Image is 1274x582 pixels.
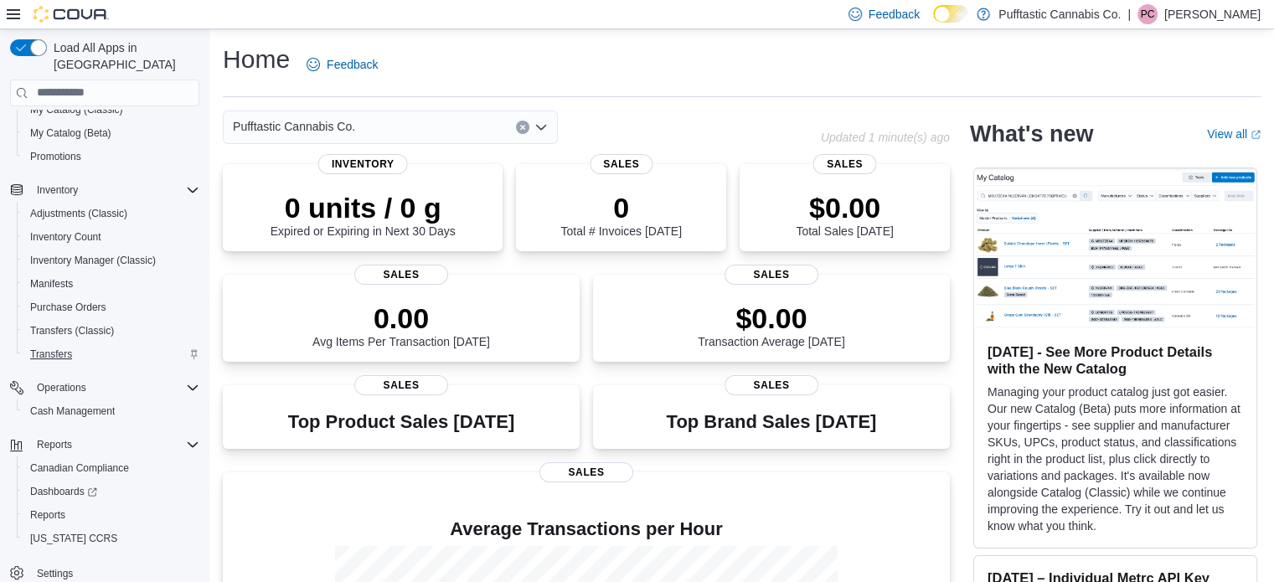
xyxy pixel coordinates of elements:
a: Dashboards [23,482,104,502]
span: Inventory Count [30,230,101,244]
span: Manifests [30,277,73,291]
a: View allExternal link [1207,127,1261,141]
span: Washington CCRS [23,528,199,549]
span: Settings [37,567,73,580]
div: Transaction Average [DATE] [698,301,845,348]
span: Inventory Manager (Classic) [23,250,199,270]
span: Operations [30,378,199,398]
button: Promotions [17,145,206,168]
span: Transfers [23,344,199,364]
div: Expired or Expiring in Next 30 Days [271,191,456,238]
button: Inventory Count [17,225,206,249]
a: [US_STATE] CCRS [23,528,124,549]
svg: External link [1251,130,1261,140]
a: Dashboards [17,480,206,503]
h3: [DATE] - See More Product Details with the New Catalog [988,343,1243,377]
span: Canadian Compliance [23,458,199,478]
a: My Catalog (Beta) [23,123,118,143]
span: Inventory [30,180,199,200]
span: Pufftastic Cannabis Co. [233,116,355,136]
h1: Home [223,43,290,76]
span: Transfers (Classic) [30,324,114,337]
h3: Top Brand Sales [DATE] [667,412,877,432]
p: 0.00 [312,301,490,335]
span: Reports [30,435,199,455]
p: | [1127,4,1131,24]
p: $0.00 [698,301,845,335]
a: Feedback [300,48,384,81]
span: Sales [590,154,652,174]
div: Preeya Chauhan [1137,4,1158,24]
p: Updated 1 minute(s) ago [821,131,950,144]
span: Sales [725,375,818,395]
a: Inventory Manager (Classic) [23,250,162,270]
span: Inventory [318,154,408,174]
h4: Average Transactions per Hour [236,519,936,539]
span: Reports [23,505,199,525]
button: Inventory Manager (Classic) [17,249,206,272]
button: Reports [3,433,206,456]
p: [PERSON_NAME] [1164,4,1261,24]
span: [US_STATE] CCRS [30,532,117,545]
a: Cash Management [23,401,121,421]
button: My Catalog (Classic) [17,98,206,121]
p: $0.00 [796,191,893,224]
button: Clear input [516,121,529,134]
h3: Top Product Sales [DATE] [288,412,514,432]
h2: What's new [970,121,1093,147]
a: Promotions [23,147,88,167]
p: 0 units / 0 g [271,191,456,224]
span: Cash Management [30,404,115,418]
span: Load All Apps in [GEOGRAPHIC_DATA] [47,39,199,73]
span: Sales [354,375,448,395]
span: Sales [354,265,448,285]
span: Operations [37,381,86,394]
span: Manifests [23,274,199,294]
a: Inventory Count [23,227,108,247]
button: Transfers (Classic) [17,319,206,343]
span: Transfers (Classic) [23,321,199,341]
span: Dashboards [30,485,97,498]
p: 0 [560,191,681,224]
span: My Catalog (Beta) [23,123,199,143]
span: Canadian Compliance [30,461,129,475]
button: Reports [17,503,206,527]
p: Pufftastic Cannabis Co. [998,4,1121,24]
span: Transfers [30,348,72,361]
span: My Catalog (Classic) [30,103,123,116]
button: Manifests [17,272,206,296]
span: Purchase Orders [30,301,106,314]
span: Promotions [23,147,199,167]
div: Total # Invoices [DATE] [560,191,681,238]
button: Purchase Orders [17,296,206,319]
span: Inventory Count [23,227,199,247]
span: Sales [539,462,633,482]
button: Inventory [30,180,85,200]
span: Adjustments (Classic) [30,207,127,220]
span: Sales [813,154,876,174]
span: Reports [30,508,65,522]
span: Feedback [869,6,920,23]
a: Adjustments (Classic) [23,203,134,224]
a: Purchase Orders [23,297,113,317]
a: My Catalog (Classic) [23,100,130,120]
button: Operations [3,376,206,399]
button: Transfers [17,343,206,366]
span: My Catalog (Classic) [23,100,199,120]
span: Cash Management [23,401,199,421]
button: Canadian Compliance [17,456,206,480]
input: Dark Mode [933,5,968,23]
a: Transfers (Classic) [23,321,121,341]
span: Adjustments (Classic) [23,203,199,224]
a: Manifests [23,274,80,294]
button: My Catalog (Beta) [17,121,206,145]
span: Sales [725,265,818,285]
span: Feedback [327,56,378,73]
span: Reports [37,438,72,451]
div: Total Sales [DATE] [796,191,893,238]
div: Avg Items Per Transaction [DATE] [312,301,490,348]
button: Reports [30,435,79,455]
a: Canadian Compliance [23,458,136,478]
span: My Catalog (Beta) [30,126,111,140]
